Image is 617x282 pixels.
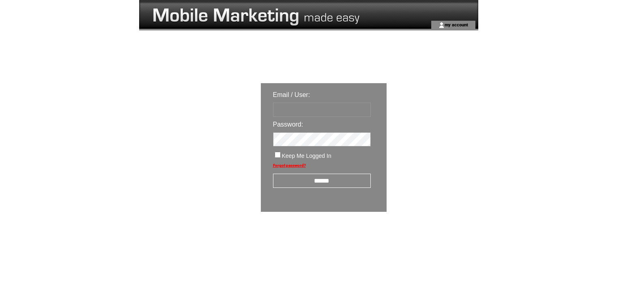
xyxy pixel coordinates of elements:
[445,22,468,27] a: my account
[410,232,451,242] img: transparent.png
[273,163,306,168] a: Forgot password?
[439,22,445,28] img: account_icon.gif
[273,121,303,128] span: Password:
[273,91,310,98] span: Email / User:
[282,153,331,159] span: Keep Me Logged In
